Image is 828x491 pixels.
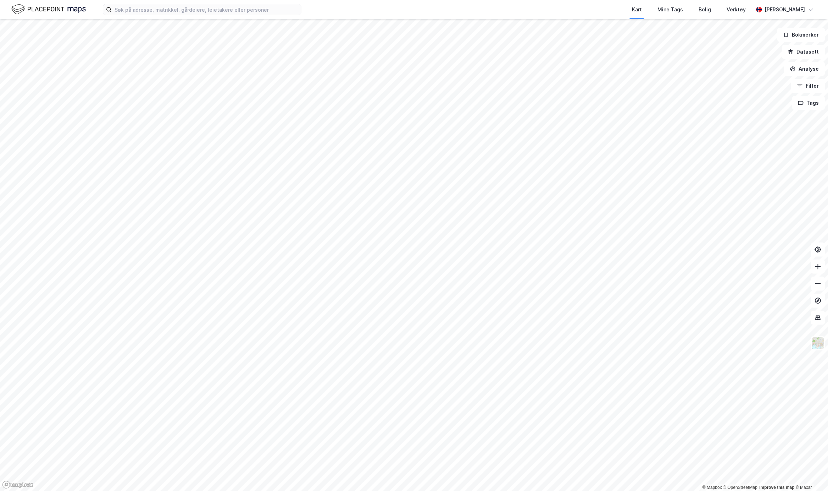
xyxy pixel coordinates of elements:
a: Improve this map [760,485,795,490]
img: Z [811,337,825,350]
button: Datasett [782,45,825,59]
div: Bolig [699,5,711,14]
button: Analyse [784,62,825,76]
div: Mine Tags [657,5,683,14]
div: Kontrollprogram for chat [793,457,828,491]
button: Filter [791,79,825,93]
input: Søk på adresse, matrikkel, gårdeiere, leietakere eller personer [112,4,301,15]
a: Mapbox homepage [2,481,33,489]
div: Kart [632,5,642,14]
button: Bokmerker [777,28,825,42]
a: Mapbox [702,485,722,490]
button: Tags [792,96,825,110]
div: [PERSON_NAME] [765,5,805,14]
div: Verktøy [727,5,746,14]
a: OpenStreetMap [723,485,758,490]
img: logo.f888ab2527a4732fd821a326f86c7f29.svg [11,3,86,16]
iframe: Chat Widget [793,457,828,491]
